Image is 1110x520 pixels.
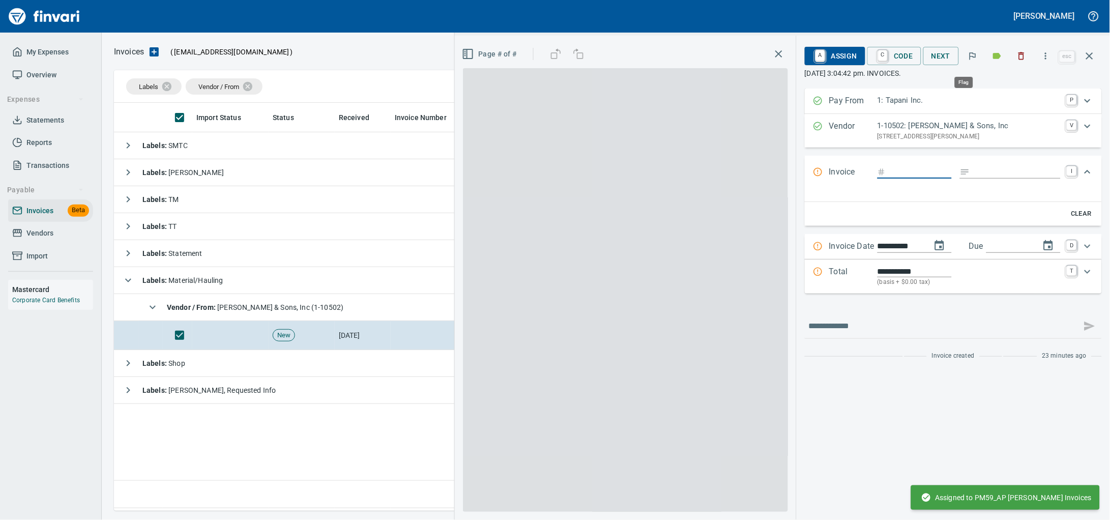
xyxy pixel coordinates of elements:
span: Reports [26,136,52,149]
span: Close invoice [1057,44,1102,68]
span: [PERSON_NAME], Requested Info [142,386,276,394]
strong: Labels : [142,141,168,150]
button: [PERSON_NAME] [1011,8,1077,24]
span: Statements [26,114,64,127]
a: InvoicesBeta [8,199,93,222]
p: (basis + $0.00 tax) [878,277,1061,287]
a: T [1067,266,1077,276]
a: A [815,50,825,61]
a: Statements [8,109,93,132]
span: Material/Hauling [142,276,223,284]
span: Overview [26,69,56,81]
p: ( ) [164,47,293,57]
div: Vendor / From [186,78,262,95]
span: Assigned to PM59_AP [PERSON_NAME] Invoices [921,493,1092,503]
span: Assign [813,47,857,65]
div: Expand [805,259,1102,294]
a: P [1067,95,1077,105]
strong: Labels : [142,359,168,367]
p: [DATE] 3:04:42 pm. INVOICES. [805,68,1102,78]
div: Expand [805,189,1102,226]
a: I [1067,166,1077,176]
a: My Expenses [8,41,93,64]
button: Expenses [3,90,88,109]
button: change due date [1036,234,1061,258]
span: TT [142,222,177,230]
span: Vendors [26,227,53,240]
div: Expand [805,156,1102,189]
a: Import [8,245,93,268]
strong: Labels : [142,386,168,394]
span: This records your message into the invoice and notifies anyone mentioned [1077,314,1102,338]
span: New [273,331,295,340]
div: Labels [126,78,182,95]
p: Total [829,266,878,287]
span: Clear [1068,208,1095,220]
span: Statement [142,249,202,257]
strong: Labels : [142,276,168,284]
span: [EMAIL_ADDRESS][DOMAIN_NAME] [173,47,290,57]
a: D [1067,240,1077,250]
button: Next [923,47,959,66]
span: Invoice Number [395,111,460,124]
div: Expand [805,89,1102,114]
span: Status [273,111,307,124]
p: Due [969,240,1017,252]
strong: Vendor / From : [167,303,217,311]
p: Vendor [829,120,878,141]
strong: Labels : [142,222,168,230]
span: Import Status [196,111,241,124]
strong: Labels : [142,168,168,177]
span: Payable [7,184,84,196]
span: SMTC [142,141,188,150]
p: Invoice Date [829,240,878,253]
span: [PERSON_NAME] & Sons, Inc (1-10502) [167,303,344,311]
button: Clear [1065,206,1098,222]
span: Invoice created [932,351,975,361]
h5: [PERSON_NAME] [1014,11,1075,21]
svg: Invoice number [878,166,886,178]
span: Invoices [26,205,53,217]
a: C [878,50,888,61]
span: Shop [142,359,185,367]
span: Next [931,50,951,63]
span: Vendor / From [198,83,239,91]
span: Beta [68,205,89,216]
span: Status [273,111,294,124]
p: Pay From [829,95,878,108]
svg: Invoice description [960,167,970,177]
button: change date [927,234,952,258]
span: Invoice Number [395,111,447,124]
div: Expand [805,114,1102,148]
span: TM [142,195,179,204]
span: 23 minutes ago [1042,351,1087,361]
a: Transactions [8,154,93,177]
span: Expenses [7,93,84,106]
span: My Expenses [26,46,69,59]
a: V [1067,120,1077,130]
span: Import Status [196,111,254,124]
button: AAssign [805,47,865,65]
p: Invoice [829,166,878,179]
button: Payable [3,181,88,199]
a: Overview [8,64,93,86]
div: Expand [805,234,1102,259]
span: Import [26,250,48,263]
p: Invoices [114,46,144,58]
img: Finvari [6,4,82,28]
a: Reports [8,131,93,154]
p: 1-10502: [PERSON_NAME] & Sons, Inc [878,120,1061,132]
button: Discard [1010,45,1033,67]
strong: Labels : [142,195,168,204]
p: [STREET_ADDRESS][PERSON_NAME] [878,132,1061,142]
button: Labels [986,45,1008,67]
a: Corporate Card Benefits [12,297,80,304]
span: Labels [139,83,158,91]
span: [PERSON_NAME] [142,168,224,177]
h6: Mastercard [12,284,93,295]
span: Code [875,47,913,65]
strong: Labels : [142,249,168,257]
a: esc [1060,51,1075,62]
span: Received [339,111,383,124]
nav: breadcrumb [114,46,144,58]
